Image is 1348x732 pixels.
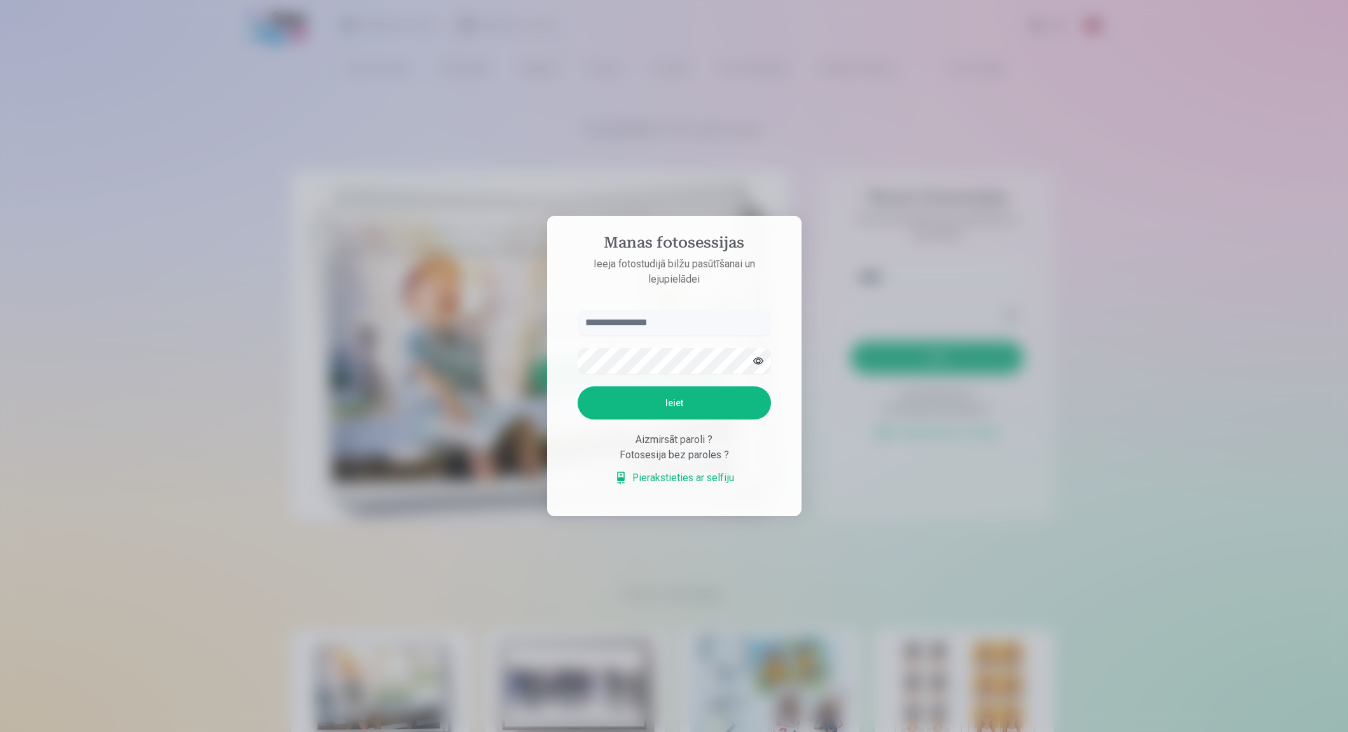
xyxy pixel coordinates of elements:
[578,386,771,419] button: Ieiet
[565,234,784,257] h4: Manas fotosessijas
[578,447,771,463] div: Fotosesija bez paroles ?
[565,257,784,287] p: Ieeja fotostudijā bilžu pasūtīšanai un lejupielādei
[615,470,734,486] a: Pierakstieties ar selfiju
[578,432,771,447] div: Aizmirsāt paroli ?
